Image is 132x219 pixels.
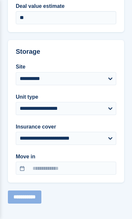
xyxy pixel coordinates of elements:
label: Move in [16,153,116,161]
label: Unit type [16,93,116,101]
label: Site [16,63,116,71]
label: Insurance cover [16,123,116,131]
label: Deal value estimate [16,2,116,10]
h2: Storage [16,48,116,55]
